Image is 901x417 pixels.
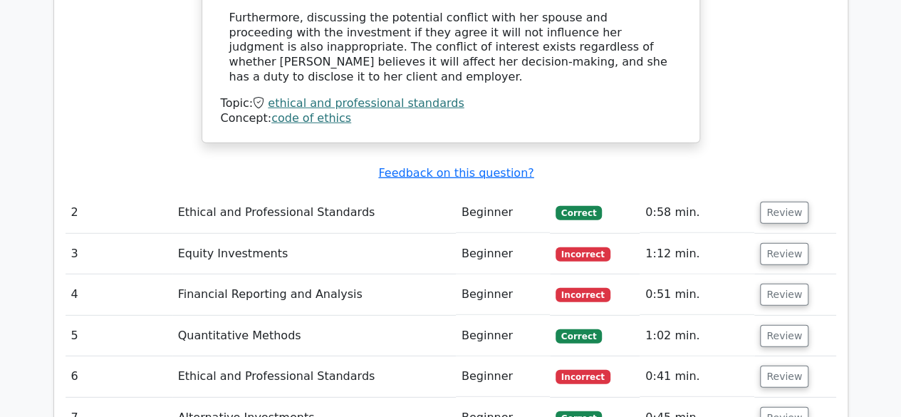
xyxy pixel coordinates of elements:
[556,288,610,302] span: Incorrect
[760,243,808,265] button: Review
[172,234,456,274] td: Equity Investments
[640,192,754,233] td: 0:58 min.
[66,356,172,397] td: 6
[456,192,550,233] td: Beginner
[66,274,172,315] td: 4
[271,111,351,125] a: code of ethics
[221,111,681,126] div: Concept:
[760,325,808,347] button: Review
[640,316,754,356] td: 1:02 min.
[556,329,602,344] span: Correct
[221,96,681,111] div: Topic:
[172,274,456,315] td: Financial Reporting and Analysis
[456,356,550,397] td: Beginner
[172,192,456,233] td: Ethical and Professional Standards
[456,234,550,274] td: Beginner
[268,96,464,110] a: ethical and professional standards
[760,366,808,388] button: Review
[556,370,610,384] span: Incorrect
[378,166,533,180] a: Feedback on this question?
[66,316,172,356] td: 5
[456,274,550,315] td: Beginner
[640,234,754,274] td: 1:12 min.
[456,316,550,356] td: Beginner
[66,192,172,233] td: 2
[66,234,172,274] td: 3
[760,202,808,224] button: Review
[640,356,754,397] td: 0:41 min.
[556,247,610,262] span: Incorrect
[640,274,754,315] td: 0:51 min.
[172,356,456,397] td: Ethical and Professional Standards
[760,284,808,306] button: Review
[172,316,456,356] td: Quantitative Methods
[556,206,602,220] span: Correct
